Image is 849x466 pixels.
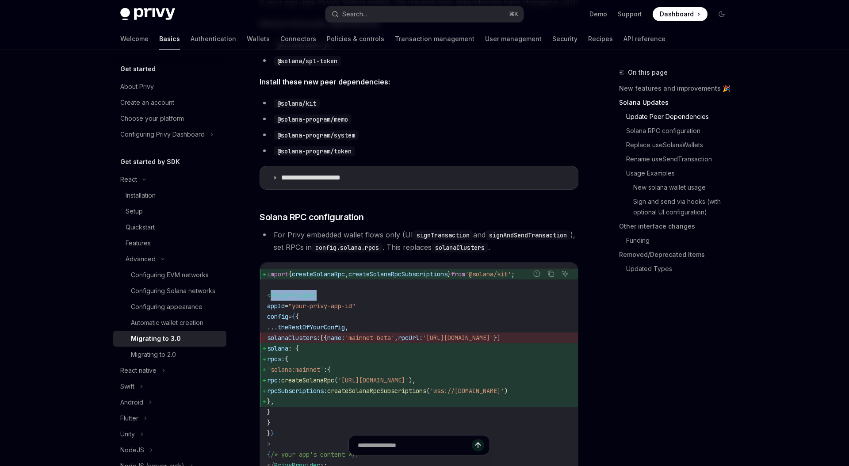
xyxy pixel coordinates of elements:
[131,302,203,312] div: Configuring appearance
[274,146,355,156] code: @solana-program/token
[120,97,174,108] div: Create an account
[345,270,348,278] span: ,
[623,28,665,50] a: API reference
[113,315,226,331] a: Automatic wallet creation
[267,419,271,427] span: }
[113,267,226,283] a: Configuring EVM networks
[120,174,137,185] div: React
[131,317,203,328] div: Automatic wallet creation
[619,248,736,262] a: Removed/Deprecated Items
[626,262,736,276] a: Updated Types
[267,270,288,278] span: import
[288,302,356,310] span: "your-privy-app-id"
[426,387,430,395] span: (
[126,254,156,264] div: Advanced
[281,376,334,384] span: createSolanaRpc
[345,323,348,331] span: ,
[334,376,338,384] span: (
[485,28,542,50] a: User management
[472,439,484,451] button: Send message
[559,268,571,279] button: Ask AI
[120,113,184,124] div: Choose your platform
[633,180,736,195] a: New solana wallet usage
[120,64,156,74] h5: Get started
[120,413,138,424] div: Flutter
[324,366,327,374] span: :
[295,313,299,321] span: {
[292,270,345,278] span: createSolanaRpc
[126,222,155,233] div: Quickstart
[413,230,473,240] code: signTransaction
[113,235,226,251] a: Features
[120,365,157,376] div: React native
[619,95,736,110] a: Solana Updates
[247,28,270,50] a: Wallets
[342,9,367,19] div: Search...
[267,397,274,405] span: },
[618,10,642,19] a: Support
[267,323,278,331] span: ...
[126,206,143,217] div: Setup
[260,229,578,253] li: For Privy embedded wallet flows only (UI and ), set RPCs in . This replaces .
[660,10,694,19] span: Dashboard
[327,366,331,374] span: {
[271,291,317,299] span: PrivyProvider
[493,334,501,342] span: }]
[430,387,504,395] span: 'wss://[DOMAIN_NAME]'
[131,333,181,344] div: Migrating to 3.0
[191,28,236,50] a: Authentication
[626,138,736,152] a: Replace useSolanaWallets
[278,323,345,331] span: theRestOfYourConfig
[348,270,447,278] span: createSolanaRpcSubscriptions
[260,77,390,86] strong: Install these new peer dependencies:
[626,124,736,138] a: Solana RPC configuration
[260,211,363,223] span: Solana RPC configuration
[113,283,226,299] a: Configuring Solana networks
[312,243,382,252] code: config.solana.rpcs
[131,349,176,360] div: Migrating to 2.0
[120,129,205,140] div: Configuring Privy Dashboard
[345,334,394,342] span: 'mainnet-beta'
[504,387,508,395] span: )
[120,429,135,439] div: Unity
[120,157,180,167] h5: Get started by SDK
[274,130,359,140] code: @solana-program/system
[509,11,518,18] span: ⌘ K
[653,7,707,21] a: Dashboard
[325,6,524,22] button: Search...⌘K
[120,397,143,408] div: Android
[619,219,736,233] a: Other interface changes
[626,233,736,248] a: Funding
[271,429,274,437] span: }
[626,166,736,180] a: Usage Examples
[113,347,226,363] a: Migrating to 2.0
[465,270,511,278] span: '@solana/kit'
[274,56,341,66] code: @solana/spl-token
[628,67,668,78] span: On this page
[394,334,398,342] span: ,
[589,10,607,19] a: Demo
[715,7,729,21] button: Toggle dark mode
[447,270,451,278] span: }
[398,334,423,342] span: rpcUrl:
[619,81,736,95] a: New features and improvements 🎉
[423,334,493,342] span: '[URL][DOMAIN_NAME]'
[113,219,226,235] a: Quickstart
[267,387,327,395] span: rpcSubscriptions:
[113,331,226,347] a: Migrating to 3.0
[267,376,281,384] span: rpc:
[327,28,384,50] a: Policies & controls
[274,99,320,108] code: @solana/kit
[126,238,151,248] div: Features
[120,28,149,50] a: Welcome
[267,366,324,374] span: 'solana:mainnet'
[113,111,226,126] a: Choose your platform
[113,187,226,203] a: Installation
[120,381,134,392] div: Swift
[285,355,288,363] span: {
[267,334,320,342] span: solanaClusters:
[288,313,292,321] span: =
[267,408,271,416] span: }
[320,334,327,342] span: [{
[267,302,285,310] span: appId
